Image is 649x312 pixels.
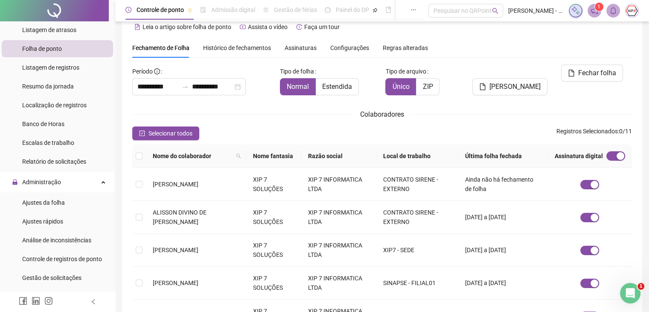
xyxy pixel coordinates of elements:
[330,45,369,51] span: Configurações
[637,283,644,290] span: 1
[148,129,192,138] span: Selecionar todos
[556,127,632,140] span: : 0 / 11
[143,24,231,30] span: Leia o artigo sobre folha de ponto
[561,65,623,82] button: Fechar folha
[578,68,616,78] span: Fechar folha
[22,179,61,185] span: Administração
[479,83,486,90] span: file
[376,201,459,234] td: CONTRATO SIRENE -EXTERNO
[90,299,96,305] span: left
[182,83,189,90] span: to
[153,280,198,286] span: [PERSON_NAME]
[280,67,314,76] span: Tipo de folha
[595,3,603,11] sup: 1
[22,45,62,52] span: Folha de ponto
[132,68,153,75] span: Período
[385,67,426,76] span: Tipo de arquivo
[296,24,302,30] span: history
[32,297,40,305] span: linkedin
[287,82,309,91] span: Normal
[568,70,575,77] span: file
[385,7,391,13] span: book
[22,256,102,262] span: Controle de registros de ponto
[200,7,206,13] span: file-done
[609,7,617,15] span: bell
[139,130,145,136] span: check-square
[182,83,189,90] span: swap-right
[392,82,409,91] span: Único
[153,151,233,161] span: Nome do colaborador
[44,297,53,305] span: instagram
[132,44,189,51] span: Fechamento de Folha
[274,6,317,13] span: Gestão de férias
[301,144,376,168] th: Razão social
[22,218,63,225] span: Ajustes rápidos
[376,168,459,201] td: CONTRATO SIRENE -EXTERNO
[248,24,288,30] span: Assista o vídeo
[19,297,27,305] span: facebook
[492,8,498,14] span: search
[410,7,416,13] span: ellipsis
[246,144,301,168] th: Nome fantasia
[153,181,198,188] span: [PERSON_NAME]
[301,201,376,234] td: XIP 7 INFORMATICA LTDA
[22,102,87,109] span: Localização de registros
[285,45,317,51] span: Assinaturas
[153,247,198,253] span: [PERSON_NAME]
[626,4,638,17] img: 24151
[134,24,140,30] span: file-text
[22,26,76,33] span: Listagem de atrasos
[555,151,603,161] span: Assinatura digital
[211,6,255,13] span: Admissão digital
[458,234,548,267] td: [DATE] a [DATE]
[187,8,192,13] span: pushpin
[301,234,376,267] td: XIP 7 INFORMATICA LTDA
[458,267,548,300] td: [DATE] a [DATE]
[22,158,86,165] span: Relatório de solicitações
[125,7,131,13] span: clock-circle
[246,201,301,234] td: XIP 7 SOLUÇÕES
[325,7,331,13] span: dashboard
[591,7,598,15] span: notification
[465,176,533,192] span: Ainda não há fechamento de folha
[376,144,459,168] th: Local de trabalho
[22,199,65,206] span: Ajustes da folha
[304,24,340,30] span: Faça um tour
[301,267,376,300] td: XIP 7 INFORMATICA LTDA
[376,267,459,300] td: SINAPSE - FILIAL01
[240,24,246,30] span: youtube
[556,128,618,135] span: Registros Selecionados
[137,6,184,13] span: Controle de ponto
[22,64,79,71] span: Listagem de registros
[383,45,428,51] span: Regras alteradas
[458,201,548,234] td: [DATE] a [DATE]
[12,179,18,185] span: lock
[263,7,269,13] span: sun
[132,127,199,140] button: Selecionar todos
[234,150,243,162] span: search
[472,78,547,95] button: [PERSON_NAME]
[620,283,640,303] iframe: Intercom live chat
[153,209,207,225] span: ALISSON DIVINO DE [PERSON_NAME]
[22,83,74,90] span: Resumo da jornada
[203,44,271,51] span: Histórico de fechamentos
[22,121,64,127] span: Banco de Horas
[360,110,404,118] span: Colaboradores
[336,6,369,13] span: Painel do DP
[246,234,301,267] td: XIP 7 SOLUÇÕES
[597,4,600,10] span: 1
[458,144,548,168] th: Última folha fechada
[301,168,376,201] td: XIP 7 INFORMATICA LTDA
[571,6,580,15] img: sparkle-icon.fc2bf0ac1784a2077858766a79e2daf3.svg
[22,237,91,244] span: Análise de inconsistências
[22,274,81,281] span: Gestão de solicitações
[22,139,74,146] span: Escalas de trabalho
[376,234,459,267] td: XIP7 - SEDE
[508,6,563,15] span: [PERSON_NAME] - XIP 7 SOLUÇÕES
[422,82,433,91] span: ZIP
[322,82,352,91] span: Estendida
[246,168,301,201] td: XIP 7 SOLUÇÕES
[154,68,160,74] span: info-circle
[373,8,378,13] span: pushpin
[236,153,241,159] span: search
